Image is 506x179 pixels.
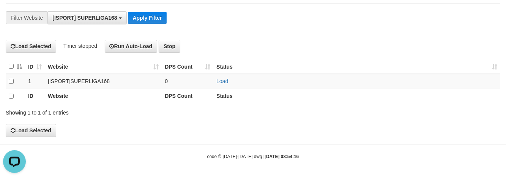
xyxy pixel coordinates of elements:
[128,12,166,24] button: Apply Filter
[162,59,213,74] th: DPS Count: activate to sort column ascending
[6,40,56,53] button: Load Selected
[25,74,45,89] td: 1
[159,40,180,53] button: Stop
[162,89,213,103] th: DPS Count
[47,11,126,24] button: [ISPORT] SUPERLIGA168
[45,89,162,103] th: Website
[45,74,162,89] td: [ISPORT] SUPERLIGA168
[265,154,299,159] strong: [DATE] 08:54:16
[63,43,97,49] span: Timer stopped
[165,78,168,84] span: 0
[45,59,162,74] th: Website: activate to sort column ascending
[216,78,228,84] a: Load
[6,106,205,116] div: Showing 1 to 1 of 1 entries
[3,3,26,26] button: Open LiveChat chat widget
[25,59,45,74] th: ID: activate to sort column ascending
[25,89,45,103] th: ID
[105,40,158,53] button: Run Auto-Load
[213,59,500,74] th: Status: activate to sort column ascending
[213,89,500,103] th: Status
[52,15,117,21] span: [ISPORT] SUPERLIGA168
[207,154,299,159] small: code © [DATE]-[DATE] dwg |
[6,124,56,137] button: Load Selected
[6,11,47,24] div: Filter Website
